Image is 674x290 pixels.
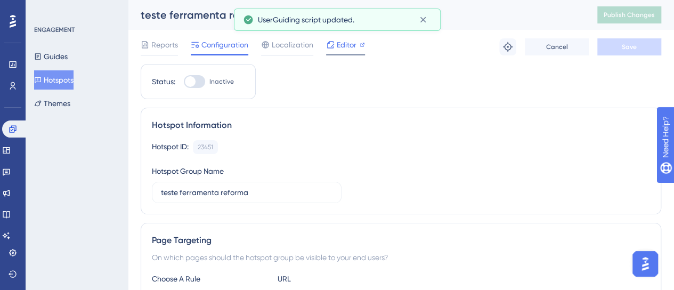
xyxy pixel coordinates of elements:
[198,143,213,151] div: 23451
[604,11,655,19] span: Publish Changes
[34,47,68,66] button: Guides
[151,38,178,51] span: Reports
[597,6,661,23] button: Publish Changes
[141,7,571,22] div: teste ferramenta reforma
[25,3,67,15] span: Need Help?
[152,165,224,178] div: Hotspot Group Name
[152,75,175,88] div: Status:
[201,38,248,51] span: Configuration
[34,70,74,90] button: Hotspots
[152,119,650,132] div: Hotspot Information
[525,38,589,55] button: Cancel
[161,187,332,198] input: Type your Hotspot Group Name here
[34,26,75,34] div: ENGAGEMENT
[337,38,356,51] span: Editor
[278,272,395,285] div: URL
[622,43,637,51] span: Save
[152,272,269,285] div: Choose A Rule
[152,251,650,264] div: On which pages should the hotspot group be visible to your end users?
[258,13,354,26] span: UserGuiding script updated.
[34,94,70,113] button: Themes
[629,248,661,280] iframe: UserGuiding AI Assistant Launcher
[546,43,568,51] span: Cancel
[209,77,234,86] span: Inactive
[152,140,189,154] div: Hotspot ID:
[597,38,661,55] button: Save
[272,38,313,51] span: Localization
[152,234,650,247] div: Page Targeting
